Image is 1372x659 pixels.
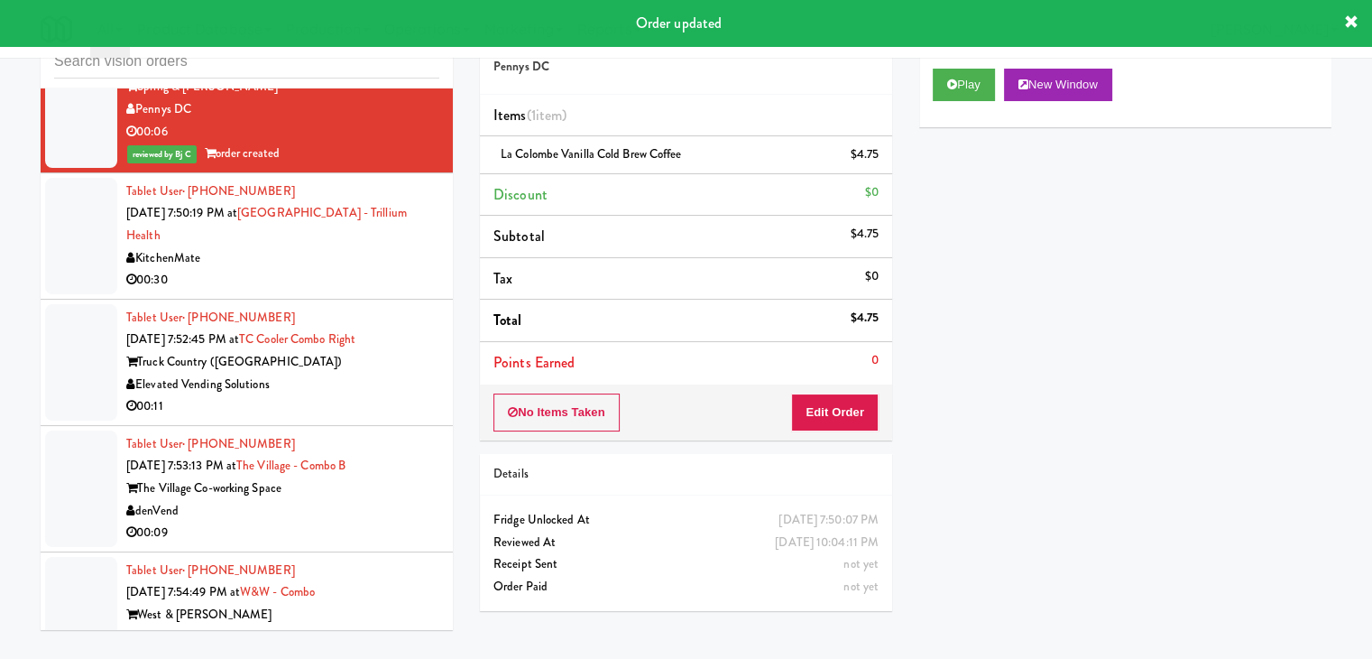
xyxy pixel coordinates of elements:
[126,478,439,500] div: The Village Co-working Space
[493,105,566,125] span: Items
[126,247,439,270] div: KitchenMate
[865,181,879,204] div: $0
[843,555,879,572] span: not yet
[54,45,439,79] input: Search vision orders
[851,144,879,166] div: $4.75
[126,182,295,200] a: Tablet User· [PHONE_NUMBER]
[126,269,439,292] div: 00:30
[791,394,879,432] button: Edit Order
[865,265,879,288] div: $0
[851,307,879,329] div: $4.75
[126,583,240,600] span: [DATE] 7:54:49 PM at
[182,182,295,200] span: · [PHONE_NUMBER]
[871,349,879,372] div: 0
[493,532,879,554] div: Reviewed At
[126,330,239,348] span: [DATE] 7:52:45 PM at
[41,173,453,300] li: Tablet User· [PHONE_NUMBER][DATE] 7:50:19 PM at[GEOGRAPHIC_DATA] - Trillium HealthKitchenMate00:30
[493,352,575,373] span: Points Earned
[126,435,295,452] a: Tablet User· [PHONE_NUMBER]
[126,522,439,544] div: 00:09
[775,532,879,554] div: [DATE] 10:04:11 PM
[493,184,548,205] span: Discount
[126,395,439,418] div: 00:11
[240,583,315,600] a: W&W - Combo
[126,351,439,374] div: Truck Country ([GEOGRAPHIC_DATA])
[126,626,439,648] div: RK Vends
[126,604,439,627] div: West & [PERSON_NAME]
[126,309,295,326] a: Tablet User· [PHONE_NUMBER]
[126,121,439,144] div: 00:06
[493,576,879,599] div: Order Paid
[493,268,512,289] span: Tax
[205,144,280,162] span: order created
[493,60,879,74] h5: Pennys DC
[778,509,879,532] div: [DATE] 7:50:07 PM
[493,310,522,330] span: Total
[239,330,355,348] a: TC Cooler Combo Right
[182,309,295,326] span: · [PHONE_NUMBER]
[493,463,879,486] div: Details
[41,3,453,173] li: Tablet User· [PHONE_NUMBER][DATE] 7:50:07 PM atSpring & [PERSON_NAME] - Combo Cooler ASpring & [P...
[126,500,439,523] div: denVend
[126,374,439,396] div: Elevated Vending Solutions
[636,13,722,33] span: Order updated
[851,223,879,246] div: $4.75
[236,457,345,474] a: The Village - Combo B
[1004,69,1112,101] button: New Window
[493,553,879,576] div: Receipt Sent
[536,105,562,125] ng-pluralize: item
[126,204,407,244] a: [GEOGRAPHIC_DATA] - Trillium Health
[41,300,453,426] li: Tablet User· [PHONE_NUMBER][DATE] 7:52:45 PM atTC Cooler Combo RightTruck Country ([GEOGRAPHIC_DA...
[127,145,197,163] span: reviewed by Bj C
[493,394,620,432] button: No Items Taken
[126,457,236,474] span: [DATE] 7:53:13 PM at
[493,509,879,532] div: Fridge Unlocked At
[126,98,439,121] div: Pennys DC
[493,226,545,246] span: Subtotal
[182,435,295,452] span: · [PHONE_NUMBER]
[126,204,237,221] span: [DATE] 7:50:19 PM at
[41,426,453,552] li: Tablet User· [PHONE_NUMBER][DATE] 7:53:13 PM atThe Village - Combo BThe Village Co-working Spaced...
[182,562,295,579] span: · [PHONE_NUMBER]
[933,69,995,101] button: Play
[843,578,879,595] span: not yet
[501,145,682,162] span: La Colombe Vanilla Cold Brew Coffee
[126,562,295,579] a: Tablet User· [PHONE_NUMBER]
[527,105,567,125] span: (1 )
